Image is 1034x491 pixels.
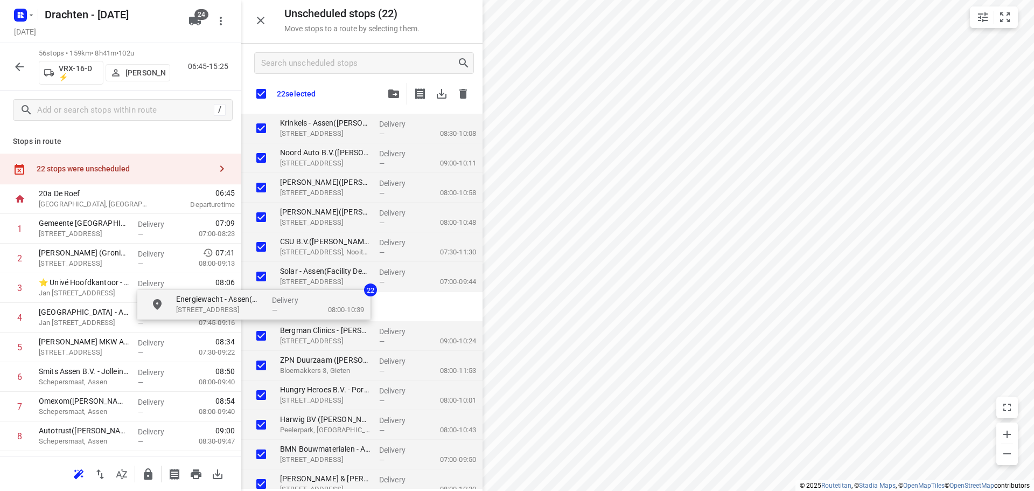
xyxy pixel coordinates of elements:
span: 24 [194,9,208,20]
div: small contained button group [970,6,1018,28]
p: 20a De Roef [39,188,151,199]
button: More [210,10,232,32]
span: Deselect all [250,82,273,105]
button: Map settings [972,6,994,28]
button: VRX-16-D ⚡ [39,61,103,85]
span: Reoptimize route [68,468,89,479]
a: Stadia Maps [859,482,896,489]
p: 06:45-15:25 [188,61,233,72]
a: OpenMapTiles [903,482,945,489]
span: Sort by time window [111,468,132,479]
input: Add or search stops within route [37,102,214,119]
span: 06:45 [164,188,235,198]
span: Download stops [431,83,452,105]
p: Move stops to a route by selecting them. [284,24,420,33]
p: [GEOGRAPHIC_DATA], [GEOGRAPHIC_DATA] [39,199,151,210]
p: 22 selected [277,89,316,98]
span: Download route [207,468,228,479]
li: © 2025 , © , © © contributors [800,482,1030,489]
p: 56 stops • 159km • 8h41m [39,49,170,59]
div: 22 stops were unscheduled [37,164,211,173]
span: Print shipping labels [164,468,185,479]
p: [PERSON_NAME] [125,68,165,77]
h5: Unscheduled stops ( 22 ) [284,8,420,20]
span: Print route [185,468,207,479]
a: Routetitan [821,482,851,489]
p: Departure time [164,199,235,210]
div: grid [241,114,483,489]
button: Fit zoom [994,6,1016,28]
p: VRX-16-D ⚡ [59,64,99,81]
button: Lock route [137,464,159,485]
span: Print shipping labels [409,83,431,105]
span: Reverse route [89,468,111,479]
span: Delete stops [452,83,474,105]
div: Search [457,57,473,70]
h5: [DATE] [10,25,40,38]
div: / [214,104,226,116]
p: Stops in route [13,136,228,147]
button: Close [250,10,271,31]
span: • [116,49,118,57]
a: OpenStreetMap [949,482,994,489]
button: 24 [184,10,206,32]
h5: Drachten - [DATE] [40,6,180,23]
input: Search unscheduled stops [261,55,457,72]
button: [PERSON_NAME] [106,64,170,81]
span: 102u [118,49,134,57]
